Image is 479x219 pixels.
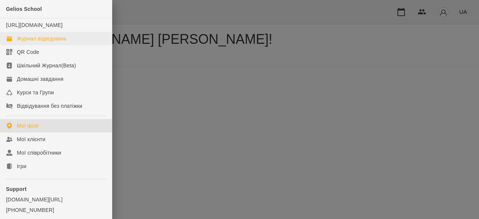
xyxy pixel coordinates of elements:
[17,48,39,56] div: QR Code
[17,149,61,156] div: Мої співробітники
[6,22,62,28] a: [URL][DOMAIN_NAME]
[17,162,26,170] div: Ігри
[17,62,76,69] div: Шкільний Журнал(Beta)
[17,89,54,96] div: Курси та Групи
[17,136,45,143] div: Мої клієнти
[17,35,67,42] div: Журнал відвідувань
[17,75,63,83] div: Домашні завдання
[17,122,39,130] div: Мої філії
[17,102,82,110] div: Відвідування без платіжки
[6,206,106,214] a: [PHONE_NUMBER]
[6,185,106,193] p: Support
[6,6,42,12] span: Gelios School
[6,196,106,203] a: [DOMAIN_NAME][URL]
